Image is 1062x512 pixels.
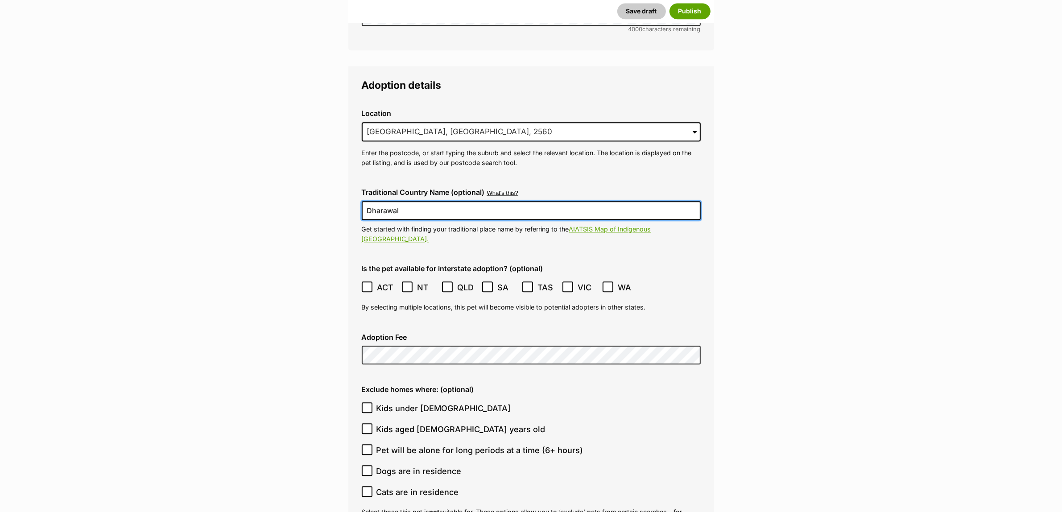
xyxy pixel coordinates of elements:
[362,385,701,393] label: Exclude homes where: (optional)
[362,188,485,196] label: Traditional Country Name (optional)
[362,122,701,142] input: Enter suburb or postcode
[376,444,583,456] span: Pet will be alone for long periods at a time (6+ hours)
[457,281,477,293] span: QLD
[377,281,397,293] span: ACT
[497,281,517,293] span: SA
[376,486,459,498] span: Cats are in residence
[362,225,651,242] a: AIATSIS Map of Indigenous [GEOGRAPHIC_DATA].
[487,190,518,197] button: What's this?
[362,26,701,33] div: characters remaining
[362,302,701,312] p: By selecting multiple locations, this pet will become visible to potential adopters in other states.
[362,224,701,244] p: Get started with finding your traditional place name by referring to the
[617,3,666,19] button: Save draft
[618,281,638,293] span: WA
[376,423,545,435] span: Kids aged [DEMOGRAPHIC_DATA] years old
[628,25,643,33] span: 4000
[362,148,701,167] p: Enter the postcode, or start typing the suburb and select the relevant location. The location is ...
[578,281,598,293] span: VIC
[362,264,701,273] label: Is the pet available for interstate adoption? (optional)
[362,333,701,341] label: Adoption Fee
[376,465,462,477] span: Dogs are in residence
[417,281,437,293] span: NT
[376,402,511,414] span: Kids under [DEMOGRAPHIC_DATA]
[537,281,558,293] span: TAS
[669,3,711,19] button: Publish
[362,109,701,117] label: Location
[362,79,701,91] legend: Adoption details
